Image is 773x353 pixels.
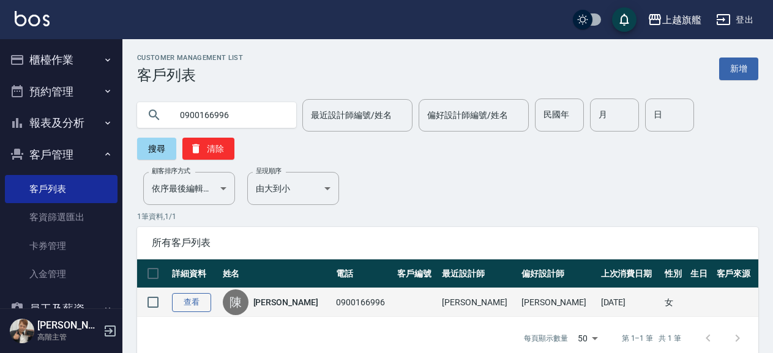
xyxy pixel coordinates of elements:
[256,166,282,176] label: 呈現順序
[518,288,598,317] td: [PERSON_NAME]
[719,58,758,80] a: 新增
[394,259,439,288] th: 客戶編號
[220,259,333,288] th: 姓名
[15,11,50,26] img: Logo
[5,203,118,231] a: 客資篩選匯出
[518,259,598,288] th: 偏好設計師
[143,172,235,205] div: 依序最後編輯時間
[612,7,637,32] button: save
[5,232,118,260] a: 卡券管理
[5,260,118,288] a: 入金管理
[253,296,318,308] a: [PERSON_NAME]
[714,259,758,288] th: 客戶來源
[524,333,568,344] p: 每頁顯示數量
[5,139,118,171] button: 客戶管理
[711,9,758,31] button: 登出
[247,172,339,205] div: 由大到小
[10,319,34,343] img: Person
[137,138,176,160] button: 搜尋
[37,319,100,332] h5: [PERSON_NAME]
[152,166,190,176] label: 顧客排序方式
[622,333,681,344] p: 第 1–1 筆 共 1 筆
[598,259,662,288] th: 上次消費日期
[171,98,286,132] input: 搜尋關鍵字
[223,289,248,315] div: 陳
[662,259,687,288] th: 性別
[662,12,701,28] div: 上越旗艦
[5,44,118,76] button: 櫃檯作業
[5,107,118,139] button: 報表及分析
[172,293,211,312] a: 查看
[598,288,662,317] td: [DATE]
[439,259,518,288] th: 最近設計師
[137,211,758,222] p: 1 筆資料, 1 / 1
[5,293,118,325] button: 員工及薪資
[5,76,118,108] button: 預約管理
[662,288,687,317] td: 女
[37,332,100,343] p: 高階主管
[169,259,220,288] th: 詳細資料
[182,138,234,160] button: 清除
[137,54,243,62] h2: Customer Management List
[5,175,118,203] a: 客戶列表
[333,259,394,288] th: 電話
[137,67,243,84] h3: 客戶列表
[643,7,706,32] button: 上越旗艦
[152,237,744,249] span: 所有客戶列表
[439,288,518,317] td: [PERSON_NAME]
[687,259,713,288] th: 生日
[333,288,394,317] td: 0900166996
